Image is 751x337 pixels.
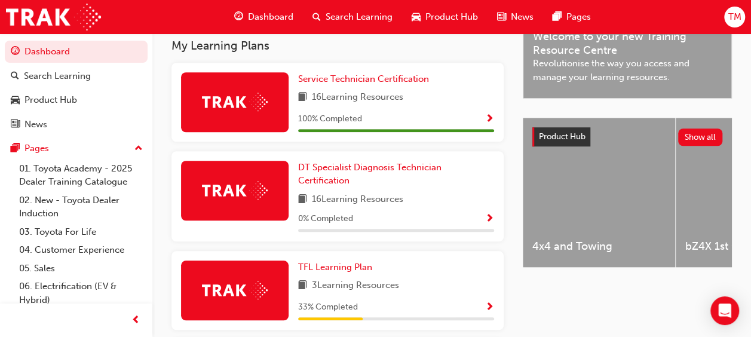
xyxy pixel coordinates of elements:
span: TFL Learning Plan [298,262,372,272]
span: guage-icon [234,10,243,24]
a: Dashboard [5,41,148,63]
a: pages-iconPages [543,5,600,29]
a: News [5,114,148,136]
span: Show Progress [485,302,494,313]
button: Show Progress [485,300,494,315]
span: prev-icon [131,313,140,328]
span: TM [728,10,741,24]
button: Show Progress [485,212,494,226]
span: 0 % Completed [298,212,353,226]
a: 4x4 and Towing [523,118,675,267]
span: news-icon [497,10,506,24]
a: 05. Sales [14,259,148,278]
span: Product Hub [539,131,586,142]
span: up-icon [134,141,143,157]
span: Search Learning [326,10,393,24]
img: Trak [202,93,268,111]
span: car-icon [412,10,421,24]
span: book-icon [298,278,307,293]
button: Pages [5,137,148,160]
a: Product HubShow all [532,127,722,146]
a: 06. Electrification (EV & Hybrid) [14,277,148,309]
span: DT Specialist Diagnosis Technician Certification [298,162,442,186]
h3: My Learning Plans [171,39,504,53]
div: News [24,118,47,131]
div: Product Hub [24,93,77,107]
button: Show Progress [485,112,494,127]
span: Service Technician Certification [298,73,429,84]
span: search-icon [312,10,321,24]
span: 16 Learning Resources [312,90,403,105]
button: Show all [678,128,723,146]
span: 3 Learning Resources [312,278,399,293]
span: 33 % Completed [298,301,358,314]
div: Search Learning [24,69,91,83]
span: Revolutionise the way you access and manage your learning resources. [533,57,722,84]
a: 03. Toyota For Life [14,223,148,241]
a: 02. New - Toyota Dealer Induction [14,191,148,223]
span: news-icon [11,120,20,130]
button: TM [724,7,745,27]
a: 04. Customer Experience [14,241,148,259]
a: car-iconProduct Hub [402,5,488,29]
span: book-icon [298,90,307,105]
span: Show Progress [485,114,494,125]
div: Pages [24,142,49,155]
span: book-icon [298,192,307,207]
a: Service Technician Certification [298,72,434,86]
span: 4x4 and Towing [532,240,666,253]
span: Product Hub [425,10,478,24]
span: car-icon [11,95,20,106]
span: Show Progress [485,214,494,225]
span: Pages [566,10,591,24]
a: 01. Toyota Academy - 2025 Dealer Training Catalogue [14,160,148,191]
span: guage-icon [11,47,20,57]
img: Trak [202,281,268,299]
img: Trak [202,181,268,200]
span: search-icon [11,71,19,82]
a: search-iconSearch Learning [303,5,402,29]
a: Product Hub [5,89,148,111]
div: Open Intercom Messenger [710,296,739,325]
a: TFL Learning Plan [298,261,377,274]
a: guage-iconDashboard [225,5,303,29]
a: Search Learning [5,65,148,87]
span: pages-icon [11,143,20,154]
img: Trak [6,4,101,30]
span: Welcome to your new Training Resource Centre [533,30,722,57]
span: pages-icon [553,10,562,24]
a: news-iconNews [488,5,543,29]
a: DT Specialist Diagnosis Technician Certification [298,161,494,188]
span: 100 % Completed [298,112,362,126]
span: 16 Learning Resources [312,192,403,207]
span: News [511,10,534,24]
button: DashboardSearch LearningProduct HubNews [5,38,148,137]
span: Dashboard [248,10,293,24]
